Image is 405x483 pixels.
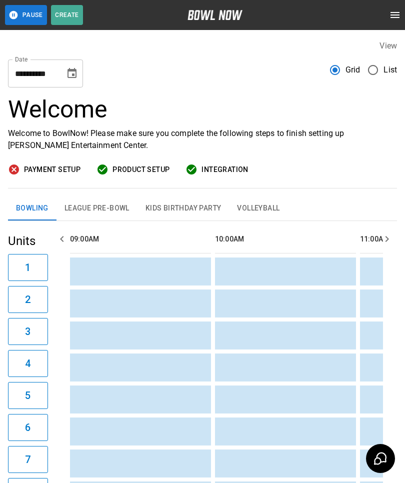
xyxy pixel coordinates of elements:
button: Volleyball [229,196,287,220]
button: Pause [5,5,47,25]
th: 10:00AM [215,225,356,253]
button: Create [51,5,83,25]
div: inventory tabs [8,196,397,220]
button: League Pre-Bowl [56,196,137,220]
h5: Units [8,233,48,249]
h6: 3 [25,323,30,339]
button: open drawer [385,5,405,25]
button: Choose date, selected date is Oct 3, 2025 [62,63,82,83]
button: 1 [8,254,48,281]
h6: 4 [25,355,30,371]
h6: 2 [25,291,30,307]
button: 5 [8,382,48,409]
h6: 6 [25,419,30,435]
span: Product Setup [112,163,169,176]
span: Grid [345,64,360,76]
span: List [383,64,397,76]
span: Integration [201,163,248,176]
label: View [379,41,397,50]
button: 7 [8,446,48,473]
img: logo [187,10,242,20]
th: 09:00AM [70,225,211,253]
p: Welcome to BowlNow! Please make sure you complete the following steps to finish setting up [PERSO... [8,127,397,151]
button: 4 [8,350,48,377]
button: Kids Birthday Party [137,196,229,220]
h6: 5 [25,387,30,403]
h3: Welcome [8,95,397,123]
button: Bowling [8,196,56,220]
button: 6 [8,414,48,441]
h6: 1 [25,259,30,275]
button: 2 [8,286,48,313]
h6: 7 [25,451,30,467]
button: 3 [8,318,48,345]
span: Payment Setup [24,163,80,176]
